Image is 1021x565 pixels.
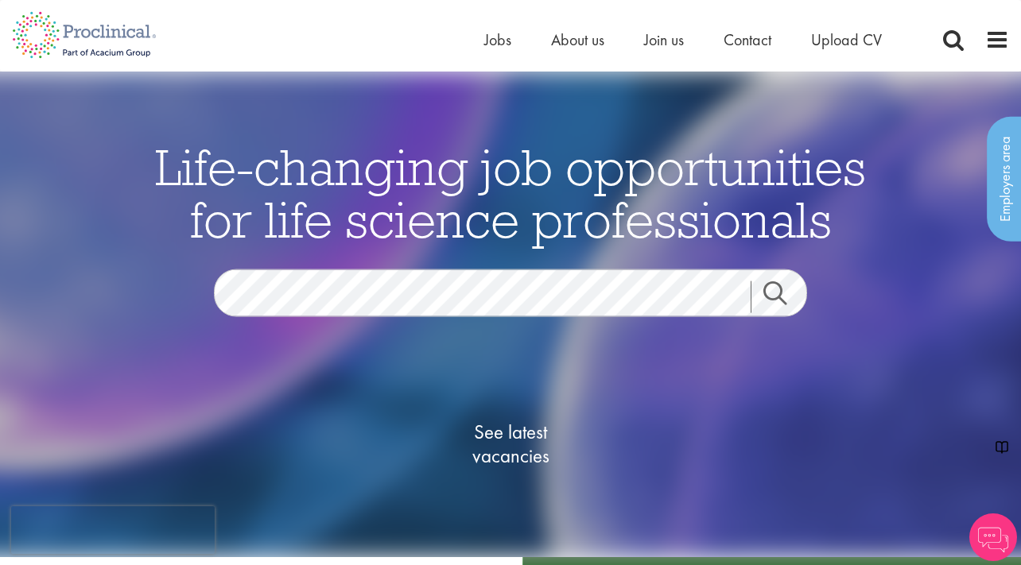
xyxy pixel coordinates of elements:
iframe: reCAPTCHA [11,506,215,554]
span: Life-changing job opportunities for life science professionals [155,135,866,251]
span: See latest vacancies [431,420,590,468]
a: Contact [724,29,771,50]
a: Job search submit button [751,281,819,313]
img: Chatbot [969,513,1017,561]
a: Join us [644,29,684,50]
a: See latestvacancies [431,357,590,532]
a: Jobs [484,29,511,50]
a: About us [551,29,604,50]
a: Upload CV [811,29,882,50]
